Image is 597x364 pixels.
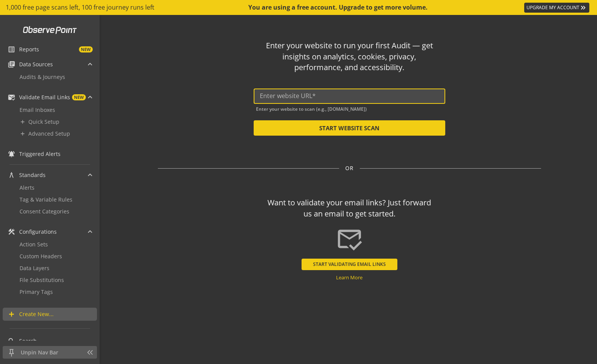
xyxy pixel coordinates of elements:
[19,228,57,236] span: Configurations
[21,349,82,356] span: Unpin Nav Bar
[79,46,93,52] span: NEW
[3,71,97,89] div: Data Sources
[28,130,70,137] span: Advanced Setup
[19,150,61,158] span: Triggered Alerts
[28,118,59,125] span: Quick Setup
[20,288,53,295] span: Primary Tags
[8,46,15,53] mat-icon: list_alt
[3,148,97,161] a: Triggered Alerts
[6,3,154,12] span: 1,000 free page scans left, 100 free journey runs left
[302,259,397,270] button: START VALIDATING EMAIL LINKS
[72,94,86,100] span: NEW
[8,337,15,345] mat-icon: search
[254,120,445,136] button: START WEBSITE SCAN
[579,4,587,11] mat-icon: keyboard_double_arrow_right
[20,208,69,215] span: Consent Categories
[8,150,15,158] mat-icon: notifications_active
[20,119,26,125] mat-icon: add
[3,334,97,348] a: Search
[20,131,26,137] mat-icon: add
[345,164,354,172] span: OR
[19,93,70,101] span: Validate Email Links
[8,171,15,179] mat-icon: architecture
[3,58,97,71] mat-expansion-panel-header: Data Sources
[264,40,435,73] div: Enter your website to run your first Audit — get insights on analytics, cookies, privacy, perform...
[19,61,53,68] span: Data Sources
[3,225,97,238] mat-expansion-panel-header: Configurations
[8,61,15,68] mat-icon: library_books
[8,228,15,236] mat-icon: construction
[19,171,46,179] span: Standards
[20,196,72,203] span: Tag & Variable Rules
[264,197,435,219] div: Want to validate your email links? Just forward us an email to get started.
[20,253,62,260] span: Custom Headers
[3,238,97,304] div: Configurations
[3,169,97,182] mat-expansion-panel-header: Standards
[19,337,37,345] span: Search
[336,226,363,253] mat-icon: mark_email_read
[336,274,362,281] a: Learn More
[20,241,48,248] span: Action Sets
[20,184,34,191] span: Alerts
[20,276,64,284] span: File Substitutions
[248,3,428,12] div: You are using a free account. Upgrade to get more volume.
[3,182,97,223] div: Standards
[20,106,55,113] span: Email Inboxes
[3,308,97,321] a: Create New...
[8,93,15,101] mat-icon: mark_email_read
[8,310,15,318] mat-icon: add
[19,46,39,53] span: Reports
[3,104,97,146] div: Validate Email LinksNEW
[20,264,49,272] span: Data Layers
[260,92,439,100] input: Enter website URL*
[524,3,589,13] a: UPGRADE MY ACCOUNT
[3,43,97,56] a: ReportsNEW
[256,105,367,112] mat-hint: Enter your website to scan (e.g., [DOMAIN_NAME])
[3,91,97,104] mat-expansion-panel-header: Validate Email LinksNEW
[19,310,54,318] span: Create New...
[20,73,65,80] span: Audits & Journeys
